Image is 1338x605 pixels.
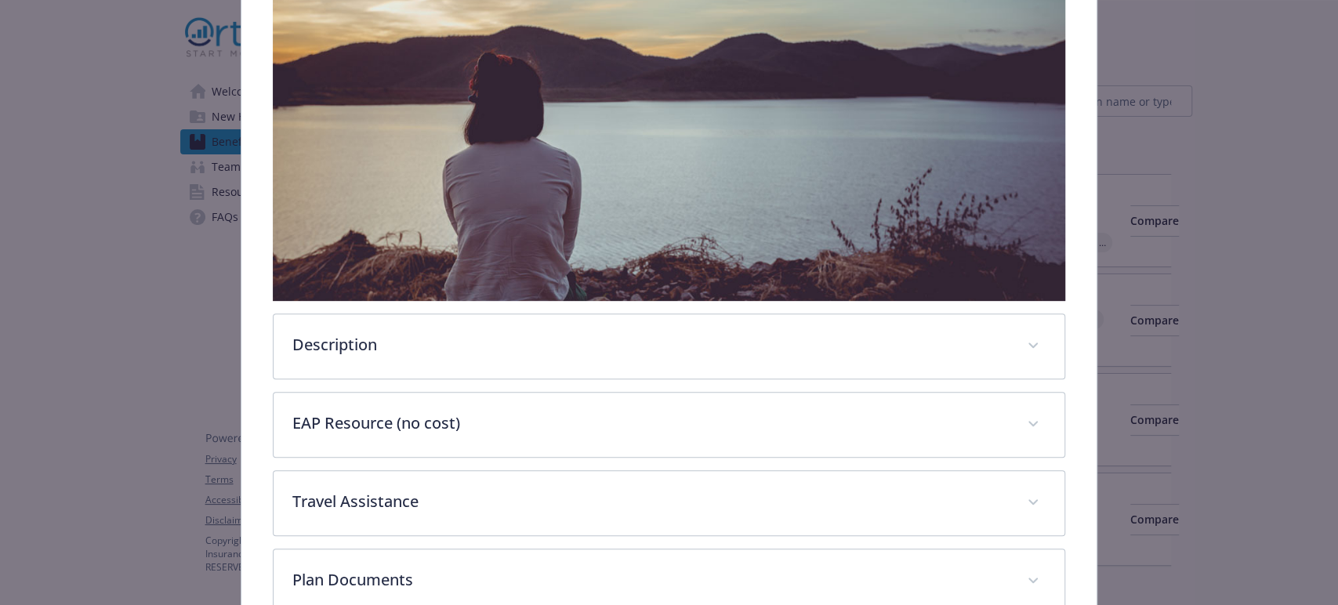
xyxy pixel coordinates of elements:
p: Plan Documents [292,568,1007,592]
div: Description [274,314,1064,379]
p: EAP Resource (no cost) [292,411,1007,435]
div: Travel Assistance [274,471,1064,535]
p: Description [292,333,1007,357]
div: EAP Resource (no cost) [274,393,1064,457]
p: Travel Assistance [292,490,1007,513]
